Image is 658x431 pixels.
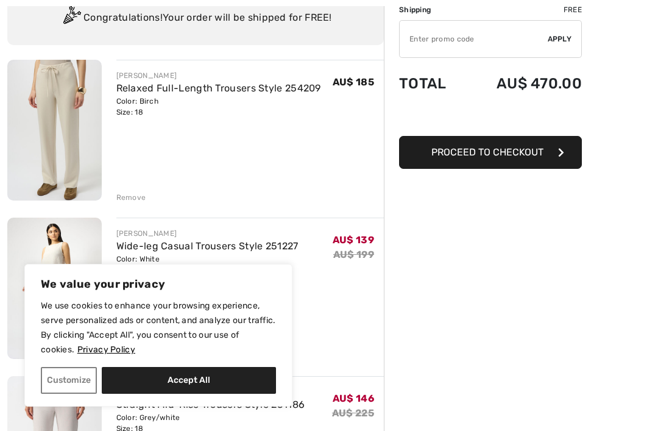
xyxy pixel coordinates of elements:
[22,6,369,30] div: Congratulations! Your order will be shipped for FREE!
[333,249,374,260] s: AU$ 199
[399,4,464,15] td: Shipping
[116,96,321,118] div: Color: Birch Size: 18
[332,407,374,419] s: AU$ 225
[399,104,582,132] iframe: PayPal
[116,228,299,239] div: [PERSON_NAME]
[333,234,374,246] span: AU$ 139
[464,63,582,104] td: AU$ 470.00
[116,240,299,252] a: Wide-leg Casual Trousers Style 251227
[116,82,321,94] a: Relaxed Full-Length Trousers Style 254209
[59,6,83,30] img: Congratulation2.svg
[333,393,374,404] span: AU$ 146
[102,367,276,394] button: Accept All
[431,146,543,158] span: Proceed to Checkout
[399,136,582,169] button: Proceed to Checkout
[7,60,102,201] img: Relaxed Full-Length Trousers Style 254209
[548,34,572,45] span: Apply
[24,264,292,407] div: We value your privacy
[41,299,276,357] p: We use cookies to enhance your browsing experience, serve personalized ads or content, and analyz...
[116,254,299,276] div: Color: White Size: 18
[333,76,374,88] span: AU$ 185
[116,70,321,81] div: [PERSON_NAME]
[116,192,146,203] div: Remove
[7,218,102,358] img: Wide-leg Casual Trousers Style 251227
[116,399,305,410] a: Straight Mid-Rise Trousers Style 251186
[77,344,136,355] a: Privacy Policy
[464,4,582,15] td: Free
[399,63,464,104] td: Total
[41,367,97,394] button: Customize
[400,21,548,57] input: Promo code
[41,277,276,291] p: We value your privacy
